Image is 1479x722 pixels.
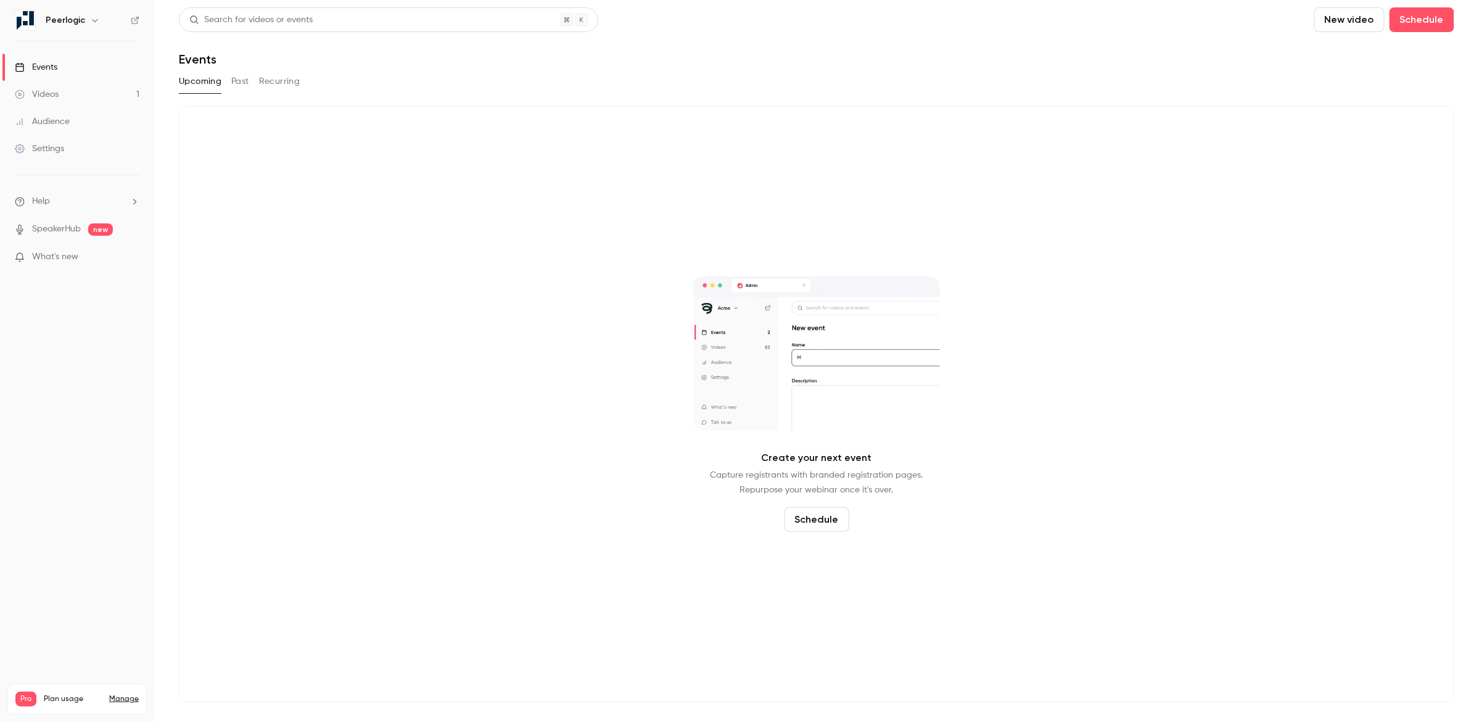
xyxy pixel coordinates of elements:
[1390,7,1454,32] button: Schedule
[46,14,85,27] h6: Peerlogic
[32,223,81,236] a: SpeakerHub
[15,10,35,30] img: Peerlogic
[189,14,313,27] div: Search for videos or events
[259,72,300,91] button: Recurring
[32,195,50,208] span: Help
[711,468,923,497] p: Capture registrants with branded registration pages. Repurpose your webinar once it's over.
[15,143,64,155] div: Settings
[1314,7,1385,32] button: New video
[785,507,849,532] button: Schedule
[15,692,36,707] span: Pro
[179,72,221,91] button: Upcoming
[44,694,102,704] span: Plan usage
[15,115,70,128] div: Audience
[179,52,216,67] h1: Events
[15,88,59,101] div: Videos
[88,223,113,236] span: new
[15,61,57,73] div: Events
[762,450,872,465] p: Create your next event
[231,72,249,91] button: Past
[32,251,78,263] span: What's new
[109,694,139,704] a: Manage
[15,195,139,208] li: help-dropdown-opener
